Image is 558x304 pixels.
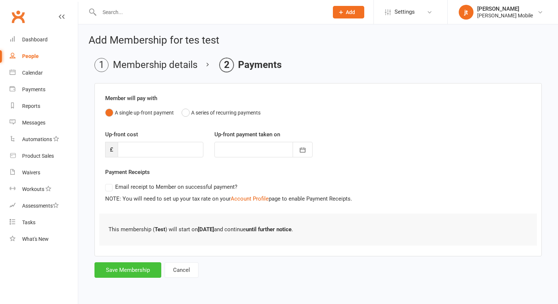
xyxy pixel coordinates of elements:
label: Up-front payment taken on [214,130,280,139]
input: Search... [97,7,323,17]
b: Test [155,226,165,233]
div: Product Sales [22,153,54,159]
a: Tasks [10,214,78,231]
a: Waivers [10,164,78,181]
label: Up-front cost [105,130,138,139]
button: Add [333,6,364,18]
span: £ [105,142,118,157]
span: Add [346,9,355,15]
a: Calendar [10,65,78,81]
div: Automations [22,136,52,142]
b: [DATE] [198,226,214,233]
button: Save Membership [94,262,161,278]
a: Assessments [10,198,78,214]
a: What's New [10,231,78,247]
div: What's New [22,236,49,242]
a: Reports [10,98,78,115]
div: Reports [22,103,40,109]
h2: Add Membership for tes test [89,35,548,46]
label: Payment Receipts [105,168,150,177]
a: People [10,48,78,65]
b: until further notice [246,226,292,233]
p: This membership ( ) will start on and continue . [108,225,528,234]
li: Membership details [94,58,197,72]
div: People [22,53,39,59]
div: Tasks [22,219,35,225]
button: Cancel [165,262,199,278]
label: Email receipt to Member on successful payment? [105,182,237,191]
a: Clubworx [9,7,27,26]
div: Dashboard [22,37,48,42]
a: Payments [10,81,78,98]
div: Waivers [22,170,40,175]
div: jt [459,5,473,20]
button: A single up-front payment [105,106,174,120]
a: Account Profile [231,195,269,202]
div: Assessments [22,203,59,209]
span: Settings [395,4,415,20]
div: Messages [22,120,45,126]
a: Automations [10,131,78,148]
a: Workouts [10,181,78,198]
a: Messages [10,115,78,131]
li: Payments [220,58,282,72]
div: Payments [22,86,45,92]
div: Calendar [22,70,43,76]
div: [PERSON_NAME] [477,6,533,12]
a: Dashboard [10,31,78,48]
label: Member will pay with [105,94,157,103]
div: [PERSON_NAME] Mobile [477,12,533,19]
div: Workouts [22,186,44,192]
button: A series of recurring payments [182,106,261,120]
a: Product Sales [10,148,78,164]
div: NOTE: You will need to set up your tax rate on your page to enable Payment Receipts. [105,194,531,203]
